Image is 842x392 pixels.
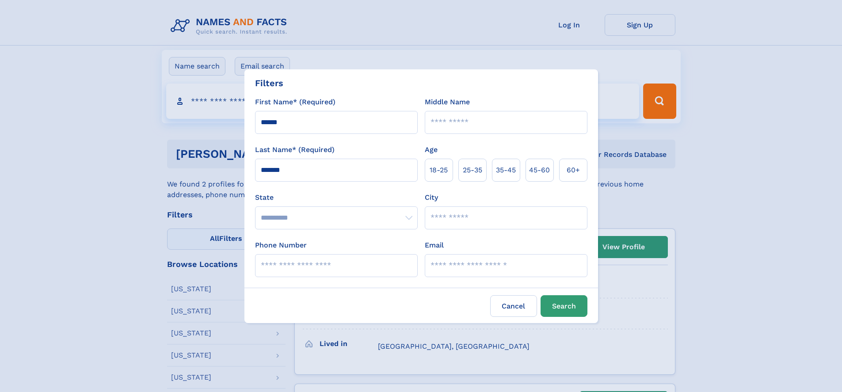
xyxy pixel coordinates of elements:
[425,192,438,203] label: City
[255,240,307,251] label: Phone Number
[425,145,438,155] label: Age
[255,76,283,90] div: Filters
[541,295,587,317] button: Search
[430,165,448,175] span: 18‑25
[496,165,516,175] span: 35‑45
[529,165,550,175] span: 45‑60
[255,97,335,107] label: First Name* (Required)
[425,97,470,107] label: Middle Name
[255,192,418,203] label: State
[255,145,335,155] label: Last Name* (Required)
[567,165,580,175] span: 60+
[490,295,537,317] label: Cancel
[425,240,444,251] label: Email
[463,165,482,175] span: 25‑35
